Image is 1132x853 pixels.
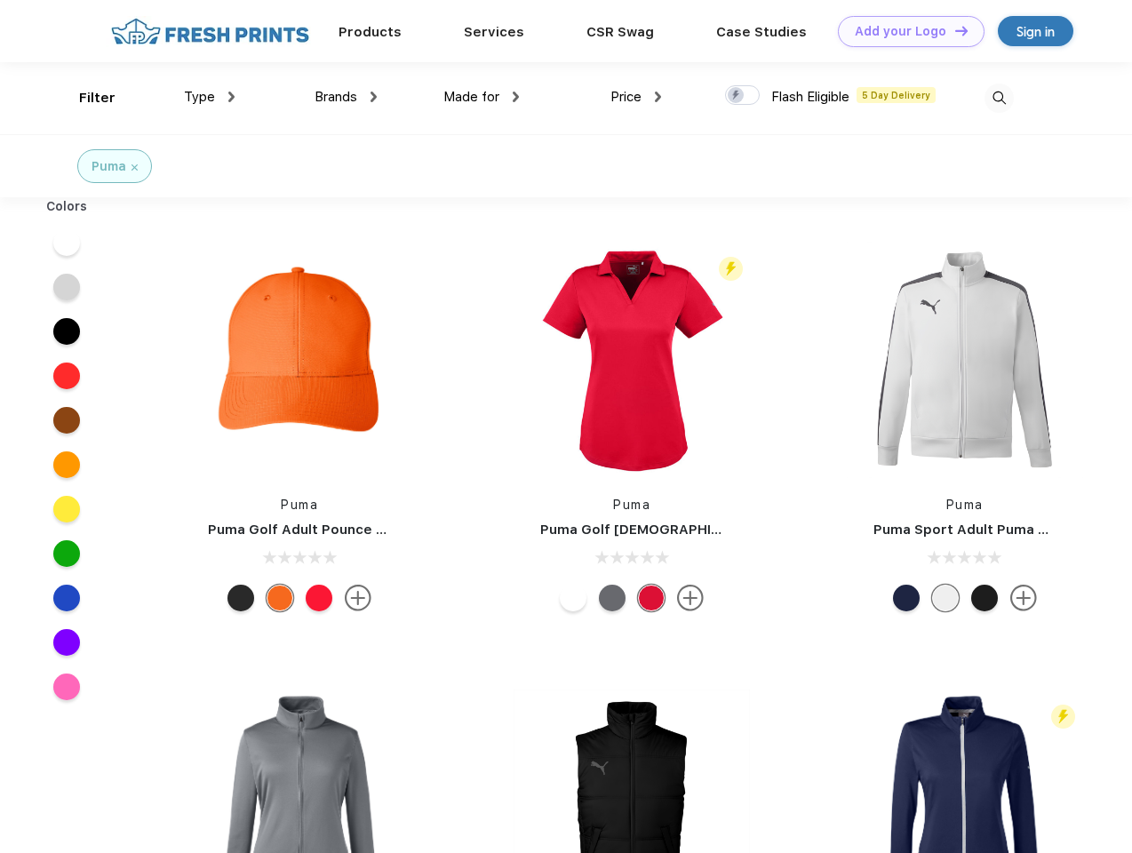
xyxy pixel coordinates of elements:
div: Puma [92,157,126,176]
div: Peacoat [893,585,920,611]
img: more.svg [1010,585,1037,611]
div: Vibrant Orange [267,585,293,611]
span: Made for [443,89,499,105]
div: Filter [79,88,116,108]
img: flash_active_toggle.svg [1051,705,1075,729]
div: White and Quiet Shade [932,585,959,611]
img: dropdown.png [655,92,661,102]
div: Quiet Shade [599,585,626,611]
span: Type [184,89,215,105]
img: fo%20logo%202.webp [106,16,315,47]
a: Products [339,24,402,40]
span: Brands [315,89,357,105]
a: Services [464,24,524,40]
img: DT [955,26,968,36]
span: 5 Day Delivery [857,87,936,103]
img: flash_active_toggle.svg [719,257,743,281]
img: more.svg [345,585,371,611]
div: Puma Black [971,585,998,611]
a: Puma [613,498,650,512]
a: Puma [281,498,318,512]
a: Puma [946,498,984,512]
div: High Risk Red [306,585,332,611]
img: func=resize&h=266 [847,242,1083,478]
div: Sign in [1016,21,1055,42]
img: dropdown.png [228,92,235,102]
div: Bright White [560,585,586,611]
img: more.svg [677,585,704,611]
div: Puma Black [227,585,254,611]
a: Puma Golf [DEMOGRAPHIC_DATA]' Icon Golf Polo [540,522,870,538]
div: Add your Logo [855,24,946,39]
div: High Risk Red [638,585,665,611]
img: filter_cancel.svg [132,164,138,171]
img: dropdown.png [371,92,377,102]
img: dropdown.png [513,92,519,102]
a: Sign in [998,16,1073,46]
a: CSR Swag [586,24,654,40]
span: Price [610,89,642,105]
img: func=resize&h=266 [181,242,418,478]
span: Flash Eligible [771,89,849,105]
img: desktop_search.svg [985,84,1014,113]
a: Puma Golf Adult Pounce Adjustable Cap [208,522,480,538]
img: func=resize&h=266 [514,242,750,478]
div: Colors [33,197,101,216]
